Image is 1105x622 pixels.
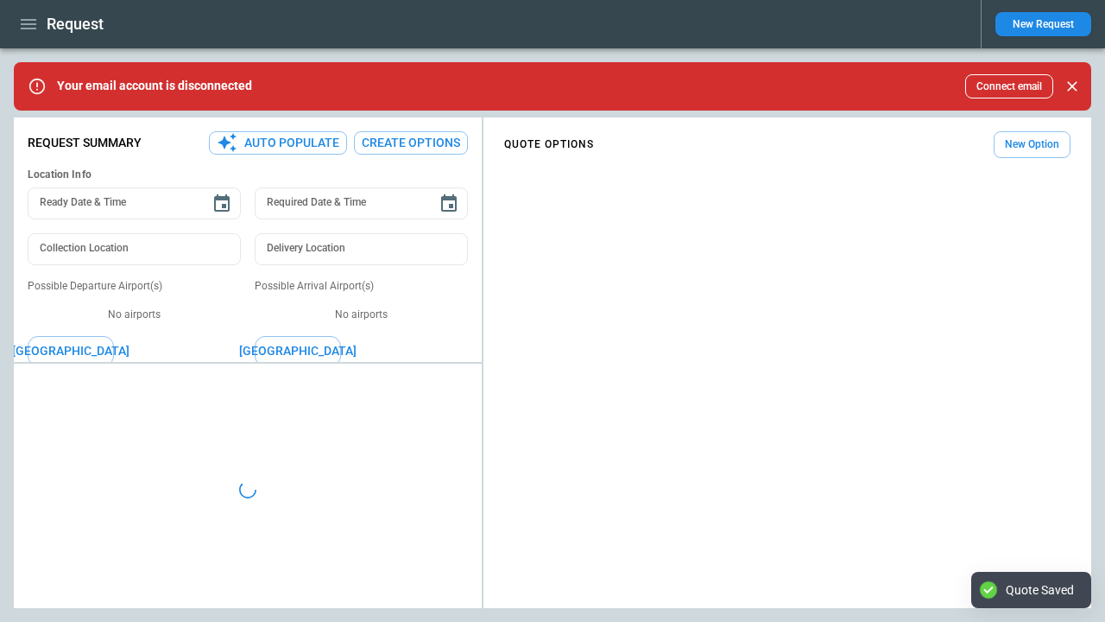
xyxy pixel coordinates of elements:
[994,131,1070,158] button: New Option
[255,279,468,294] p: Possible Arrival Airport(s)
[1006,582,1074,598] div: Quote Saved
[255,308,468,322] p: No airports
[28,308,241,322] p: No airports
[504,141,594,149] h4: QUOTE OPTIONS
[354,131,468,155] button: Create Options
[1060,74,1084,98] button: Close
[57,79,252,93] p: Your email account is disconnected
[255,336,341,366] button: [GEOGRAPHIC_DATA]
[432,187,466,221] button: Choose date
[205,187,239,221] button: Choose date
[47,14,104,35] h1: Request
[995,12,1091,36] button: New Request
[28,279,241,294] p: Possible Departure Airport(s)
[28,168,468,181] h6: Location Info
[965,74,1053,98] button: Connect email
[28,136,142,150] p: Request Summary
[1060,67,1084,105] div: dismiss
[483,124,1091,165] div: scrollable content
[209,131,347,155] button: Auto Populate
[28,336,114,366] button: [GEOGRAPHIC_DATA]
